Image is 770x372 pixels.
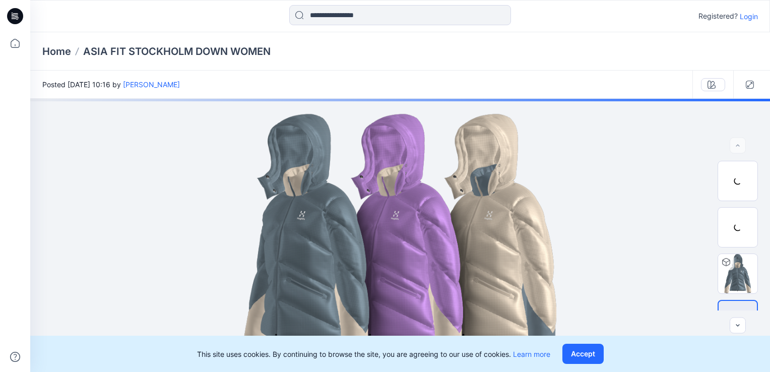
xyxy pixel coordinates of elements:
a: Home [42,44,71,58]
a: Learn more [513,350,550,358]
img: eyJhbGciOiJIUzI1NiIsImtpZCI6IjAiLCJzbHQiOiJzZXMiLCJ0eXAiOiJKV1QifQ.eyJkYXRhIjp7InR5cGUiOiJzdG9yYW... [172,99,628,372]
button: Accept [562,344,604,364]
span: Posted [DATE] 10:16 by [42,79,180,90]
p: Registered? [698,10,738,22]
p: Login [740,11,758,22]
a: [PERSON_NAME] [123,80,180,89]
p: ASIA FIT STOCKHOLM DOWN WOMEN [83,44,271,58]
img: ASIA FIT STOCKHOLM DOWN WOMEN Colorway 1 [718,254,757,293]
p: This site uses cookies. By continuing to browse the site, you are agreeing to our use of cookies. [197,349,550,359]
